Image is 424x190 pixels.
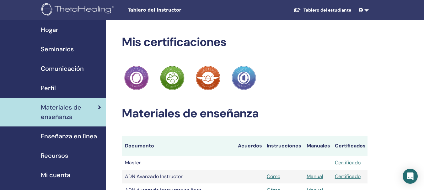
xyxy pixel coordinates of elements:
img: Practitioner [196,66,220,90]
span: Materiales de enseñanza [41,103,98,121]
img: Practitioner [124,66,149,90]
th: Instrucciones [264,136,303,156]
a: Cómo [267,173,280,180]
td: ADN Avanzado Instructor [122,170,235,183]
th: Acuerdos [235,136,264,156]
span: Hogar [41,25,58,34]
h2: Mis certificaciones [122,35,368,49]
img: graduation-cap-white.svg [293,7,301,13]
span: Perfil [41,83,56,93]
span: Comunicación [41,64,84,73]
a: Certificado [335,173,361,180]
div: Open Intercom Messenger [403,169,418,184]
th: Certificados [332,136,368,156]
a: Certificado [335,159,361,166]
span: Recursos [41,151,68,160]
th: Documento [122,136,235,156]
th: Manuales [303,136,332,156]
img: logo.png [41,3,116,17]
img: Practitioner [160,66,185,90]
span: Mi cuenta [41,170,70,180]
a: Tablero del estudiante [288,4,356,16]
a: Manual [307,173,323,180]
span: Seminarios [41,44,74,54]
span: Enseñanza en línea [41,131,97,141]
h2: Materiales de enseñanza [122,106,368,121]
td: Master [122,156,235,170]
span: Tablero del instructor [128,7,222,13]
img: Practitioner [232,66,256,90]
